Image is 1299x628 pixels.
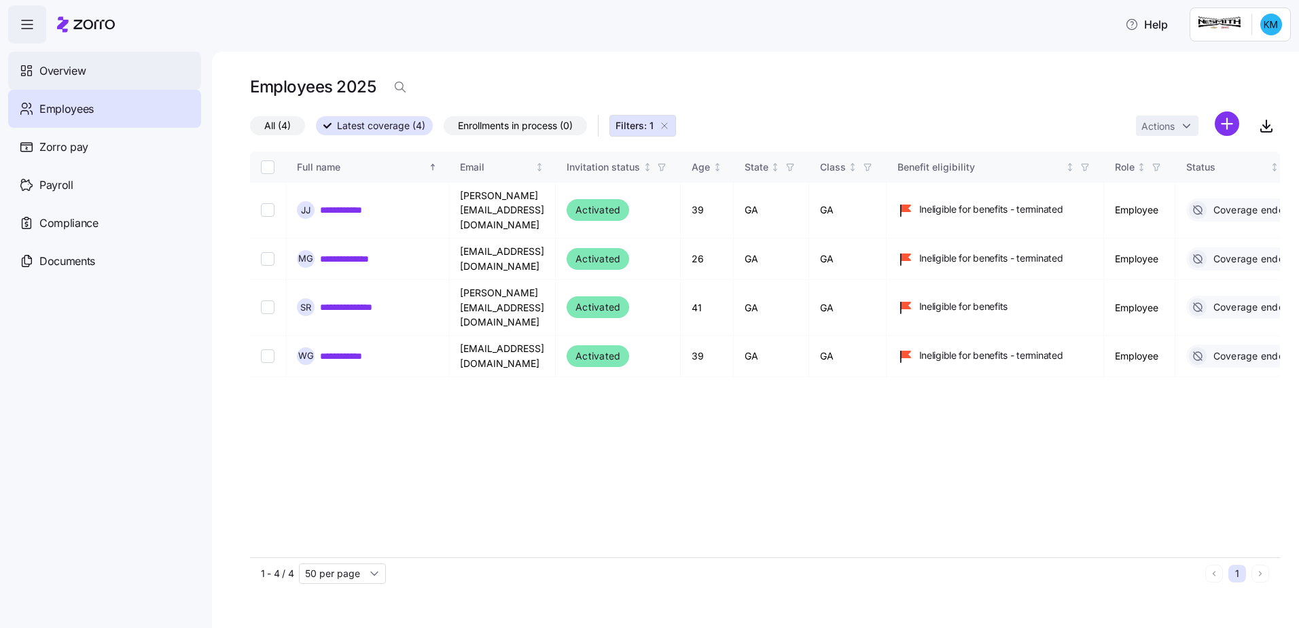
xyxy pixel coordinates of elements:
td: 39 [681,336,734,377]
span: Employees [39,101,94,118]
div: Status [1186,160,1268,175]
input: Select record 2 [261,252,274,266]
td: GA [734,280,809,336]
th: EmailNot sorted [449,152,556,183]
input: Select record 1 [261,203,274,217]
h1: Employees 2025 [250,76,376,97]
div: Not sorted [643,162,652,172]
span: Help [1125,16,1168,33]
span: Coverage ended [1209,300,1291,314]
span: Enrollments in process (0) [458,117,573,135]
div: Not sorted [1065,162,1075,172]
input: Select record 3 [261,300,274,314]
th: Benefit eligibilityNot sorted [887,152,1104,183]
td: [PERSON_NAME][EMAIL_ADDRESS][DOMAIN_NAME] [449,280,556,336]
span: Ineligible for benefits - terminated [919,251,1063,265]
img: f420d0e97b30cd580bf4cc72e915b3c3 [1260,14,1282,35]
th: Full nameSorted ascending [286,152,449,183]
span: Documents [39,253,95,270]
td: Employee [1104,183,1175,239]
div: Not sorted [848,162,857,172]
span: Compliance [39,215,99,232]
span: Ineligible for benefits [919,300,1008,313]
div: Benefit eligibility [897,160,1063,175]
td: GA [734,183,809,239]
a: Compliance [8,204,201,242]
span: Overview [39,63,86,80]
div: Not sorted [535,162,544,172]
a: Payroll [8,166,201,204]
button: Previous page [1205,565,1223,582]
button: 1 [1228,565,1246,582]
span: Ineligible for benefits - terminated [919,203,1063,216]
a: Overview [8,52,201,90]
button: Next page [1251,565,1269,582]
span: S R [300,303,311,312]
span: Actions [1141,122,1175,131]
td: [EMAIL_ADDRESS][DOMAIN_NAME] [449,239,556,280]
span: Zorro pay [39,139,88,156]
span: 1 - 4 / 4 [261,567,293,580]
img: Employer logo [1198,16,1241,33]
div: Class [820,160,846,175]
td: Employee [1104,239,1175,280]
div: Not sorted [1137,162,1146,172]
a: Zorro pay [8,128,201,166]
td: GA [809,280,887,336]
div: Not sorted [1270,162,1279,172]
div: Not sorted [713,162,722,172]
td: 41 [681,280,734,336]
a: Documents [8,242,201,280]
span: Payroll [39,177,73,194]
div: Role [1115,160,1135,175]
td: GA [809,336,887,377]
span: All (4) [264,117,291,135]
th: ClassNot sorted [809,152,887,183]
div: Sorted ascending [428,162,438,172]
span: Coverage ended [1209,349,1291,363]
input: Select all records [261,160,274,174]
div: Email [460,160,533,175]
td: GA [809,239,887,280]
span: Filters: 1 [616,119,654,133]
td: [PERSON_NAME][EMAIL_ADDRESS][DOMAIN_NAME] [449,183,556,239]
td: [EMAIL_ADDRESS][DOMAIN_NAME] [449,336,556,377]
th: StateNot sorted [734,152,809,183]
span: Coverage ended [1209,252,1291,266]
span: Activated [575,251,620,267]
div: Full name [297,160,426,175]
td: 26 [681,239,734,280]
td: Employee [1104,280,1175,336]
span: J J [301,206,310,215]
button: Actions [1136,116,1198,136]
div: Age [692,160,710,175]
span: Activated [575,299,620,315]
input: Select record 4 [261,349,274,363]
span: Coverage ended [1209,203,1291,217]
a: Employees [8,90,201,128]
span: Activated [575,348,620,364]
svg: add icon [1215,111,1239,136]
div: State [745,160,768,175]
td: Employee [1104,336,1175,377]
button: Help [1114,11,1179,38]
div: Invitation status [567,160,640,175]
td: GA [734,336,809,377]
span: Latest coverage (4) [337,117,425,135]
span: Activated [575,202,620,218]
button: Filters: 1 [609,115,676,137]
th: RoleNot sorted [1104,152,1175,183]
th: Invitation statusNot sorted [556,152,681,183]
span: Ineligible for benefits - terminated [919,349,1063,362]
td: 39 [681,183,734,239]
span: M G [298,254,313,263]
td: GA [809,183,887,239]
span: W G [298,351,314,360]
th: AgeNot sorted [681,152,734,183]
td: GA [734,239,809,280]
div: Not sorted [770,162,780,172]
